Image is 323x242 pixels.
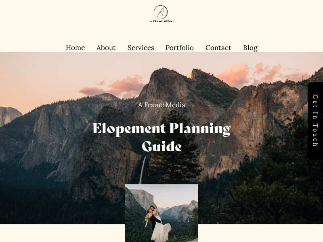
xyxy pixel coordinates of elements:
[166,43,194,52] a: Portfolio
[308,82,323,160] a: Get in touch
[66,43,85,52] a: Home
[96,43,116,52] a: About
[243,43,257,52] a: Blog
[138,100,185,109] span: A Frame Media
[206,43,231,52] a: Contact
[92,117,234,155] span: Elopement Planning Guide
[128,43,154,52] a: Services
